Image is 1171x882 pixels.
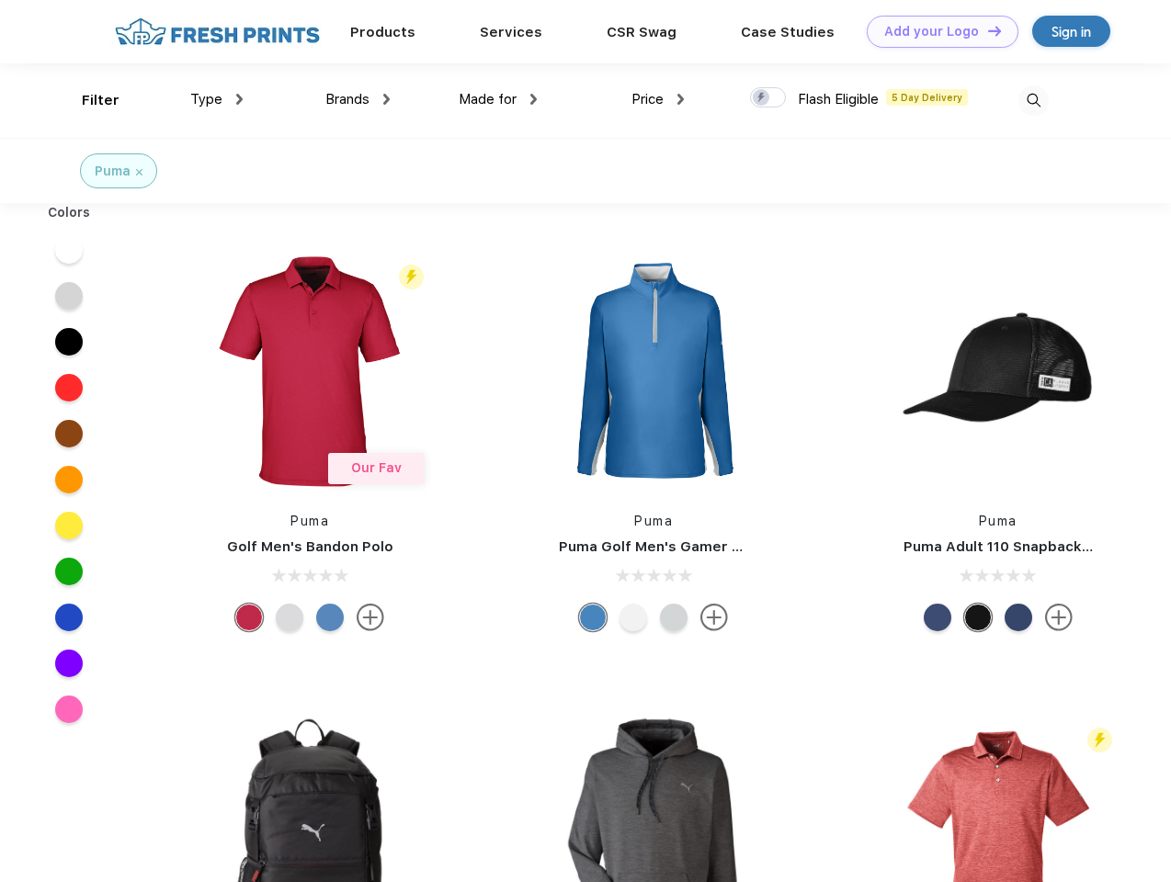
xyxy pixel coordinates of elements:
[1032,16,1110,47] a: Sign in
[988,26,1001,36] img: DT
[276,604,303,631] div: High Rise
[964,604,992,631] div: Pma Blk with Pma Blk
[227,538,393,555] a: Golf Men's Bandon Polo
[95,162,131,181] div: Puma
[530,94,537,105] img: dropdown.png
[109,16,325,48] img: fo%20logo%202.webp
[1005,604,1032,631] div: Peacoat with Qut Shd
[979,514,1018,528] a: Puma
[660,604,688,631] div: High Rise
[235,604,263,631] div: Ski Patrol
[480,24,542,40] a: Services
[634,514,673,528] a: Puma
[559,538,849,555] a: Puma Golf Men's Gamer Golf Quarter-Zip
[136,169,142,175] img: filter_cancel.svg
[531,249,776,493] img: func=resize&h=266
[316,604,344,631] div: Lake Blue
[1087,728,1112,752] img: flash_active_toggle.svg
[677,94,684,105] img: dropdown.png
[884,24,979,40] div: Add your Logo
[1045,604,1073,631] img: more.svg
[350,24,415,40] a: Products
[190,91,222,107] span: Type
[34,203,105,222] div: Colors
[325,91,369,107] span: Brands
[357,604,384,631] img: more.svg
[700,604,728,631] img: more.svg
[886,89,968,106] span: 5 Day Delivery
[620,604,647,631] div: Bright White
[383,94,390,105] img: dropdown.png
[607,24,676,40] a: CSR Swag
[579,604,607,631] div: Bright Cobalt
[290,514,329,528] a: Puma
[236,94,243,105] img: dropdown.png
[82,90,119,111] div: Filter
[459,91,517,107] span: Made for
[876,249,1120,493] img: func=resize&h=266
[1052,21,1091,42] div: Sign in
[798,91,879,107] span: Flash Eligible
[924,604,951,631] div: Peacoat Qut Shd
[631,91,664,107] span: Price
[188,249,432,493] img: func=resize&h=266
[351,460,402,475] span: Our Fav
[1018,85,1049,116] img: desktop_search.svg
[399,265,424,289] img: flash_active_toggle.svg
